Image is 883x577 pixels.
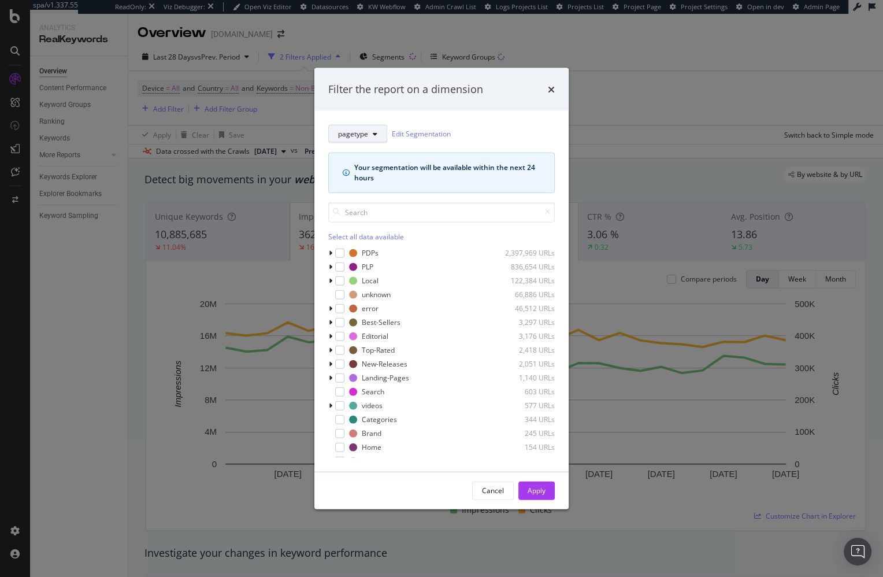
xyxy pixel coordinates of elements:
div: 603 URLs [498,387,555,397]
div: 46,512 URLs [498,304,555,313]
a: Edit Segmentation [392,128,451,140]
div: 122,384 URLs [498,276,555,286]
div: 344 URLs [498,415,555,424]
div: error [362,304,379,313]
div: Best-Sellers [362,317,400,327]
div: Landing-Pages [362,373,409,383]
button: Cancel [472,481,514,500]
div: 81 URLs [498,456,555,466]
div: times [548,82,555,97]
div: New-Releases [362,359,407,369]
div: Local [362,276,379,286]
div: 2,051 URLs [498,359,555,369]
div: PLP [362,262,373,272]
div: 3,297 URLs [498,317,555,327]
div: Cancel [482,486,504,495]
div: 154 URLs [498,442,555,452]
div: Home [362,442,381,452]
div: Your segmentation will be available within the next 24 hours [354,162,540,183]
div: 1,140 URLs [498,373,555,383]
div: 577 URLs [498,401,555,410]
div: Filter the report on a dimension [328,82,483,97]
input: Search [328,202,555,222]
span: pagetype [338,129,368,139]
div: 245 URLs [498,428,555,438]
div: PDPs [362,248,379,258]
div: 2,418 URLs [498,345,555,355]
div: Search [362,387,384,397]
div: videos [362,401,383,410]
div: info banner [328,152,555,193]
div: modal [314,68,569,509]
div: Top-Rated [362,345,395,355]
div: 66,886 URLs [498,290,555,299]
button: pagetype [328,124,387,143]
div: Editorial [362,331,388,341]
div: unknown [362,290,391,299]
div: Brand [362,428,381,438]
div: static [362,456,379,466]
div: 836,654 URLs [498,262,555,272]
div: 3,176 URLs [498,331,555,341]
div: Apply [528,486,546,495]
div: Categories [362,415,397,424]
div: Open Intercom Messenger [844,538,871,565]
div: 2,397,969 URLs [498,248,555,258]
button: Apply [518,481,555,500]
div: Select all data available [328,231,555,241]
